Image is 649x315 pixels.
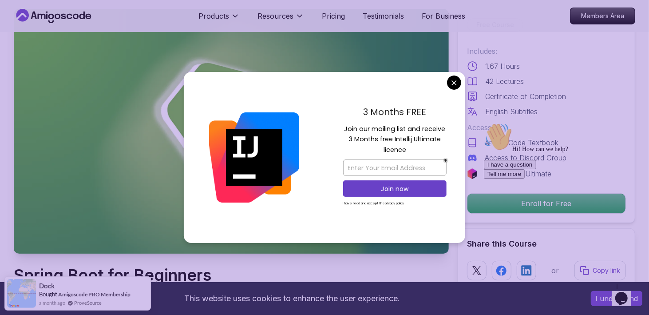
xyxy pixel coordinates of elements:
p: Includes: [467,46,626,56]
a: Pricing [322,11,345,21]
p: Resources [257,11,293,21]
button: I have a question [4,41,56,50]
span: Hi! How can we help? [4,27,88,33]
button: Resources [257,11,304,28]
iframe: chat widget [612,279,640,306]
span: Dock [39,282,55,290]
a: For Business [422,11,465,21]
a: Testimonials [363,11,404,21]
img: spring-boot-for-beginners_thumbnail [14,9,449,254]
button: Enroll for Free [467,193,626,214]
h2: Share this Course [467,238,626,250]
h1: Spring Boot for Beginners [14,266,334,284]
p: 42 Lectures [485,76,524,87]
a: Amigoscode PRO Membership [58,291,131,298]
a: Members Area [570,8,635,24]
div: This website uses cookies to enhance the user experience. [7,289,578,308]
a: ProveSource [74,299,102,307]
button: Tell me more [4,50,44,60]
img: provesource social proof notification image [7,279,36,308]
button: Products [198,11,240,28]
p: Access to: [467,122,626,133]
div: 👋Hi! How can we help?I have a questionTell me more [4,4,163,60]
p: Enroll for Free [467,194,625,213]
p: Certificate of Completion [485,91,566,102]
p: English Subtitles [485,106,538,117]
span: a month ago [39,299,65,307]
button: Accept cookies [591,291,642,306]
img: :wave: [4,4,32,32]
span: Bought [39,291,57,298]
p: Members Area [570,8,635,24]
p: Products [198,11,229,21]
iframe: chat widget [480,119,640,275]
p: 1.67 Hours [485,61,520,72]
img: jetbrains logo [467,168,478,179]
